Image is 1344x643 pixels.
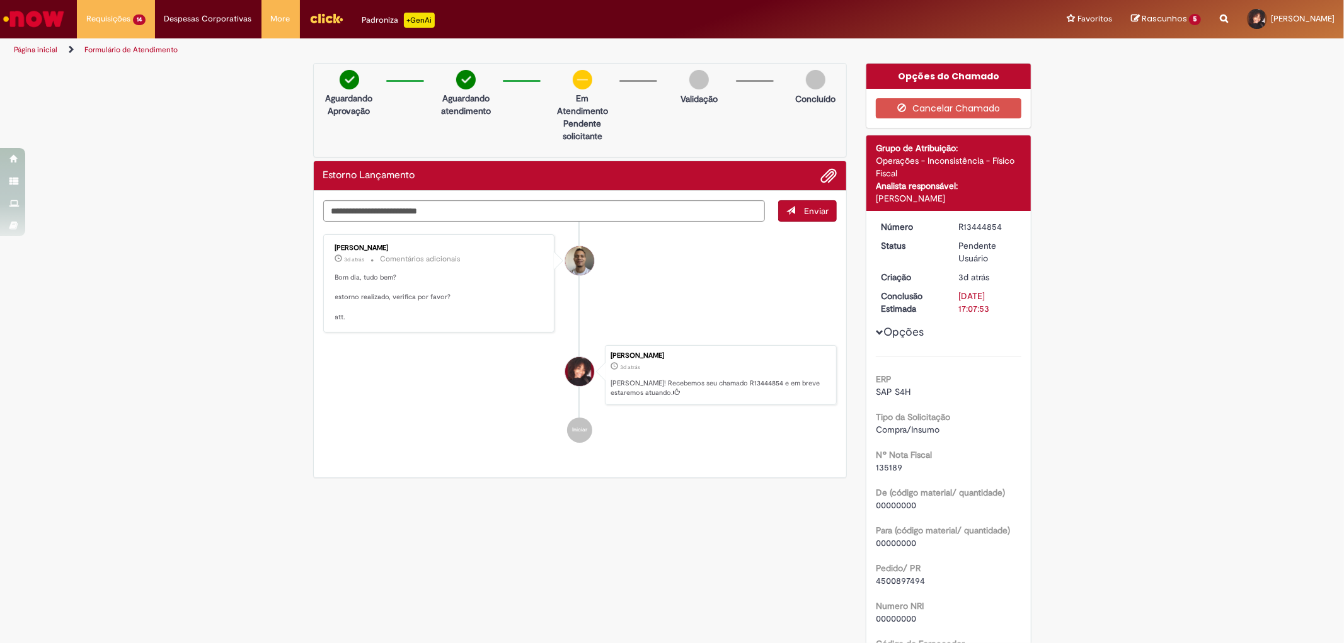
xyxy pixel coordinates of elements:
p: Aguardando Aprovação [319,92,380,117]
b: De (código material/ quantidade) [876,487,1005,498]
li: Emily Sousa Gomes [323,345,837,406]
img: check-circle-green.png [340,70,359,89]
p: Bom dia, tudo bem? estorno realizado, verifica por favor? att. [335,273,545,322]
span: Despesas Corporativas [164,13,252,25]
img: img-circle-grey.png [689,70,709,89]
div: Grupo de Atribuição: [876,142,1021,154]
button: Adicionar anexos [820,168,837,184]
b: Numero NRI [876,600,924,612]
div: Operações - Inconsistência - Físico Fiscal [876,154,1021,179]
span: 4500897494 [876,575,925,586]
b: ERP [876,373,892,385]
button: Enviar [778,200,837,222]
h2: Estorno Lançamento Histórico de tíquete [323,170,415,181]
div: [PERSON_NAME] [876,192,1021,205]
time: 25/08/2025 15:07:50 [958,271,989,283]
span: 3d atrás [345,256,365,263]
span: 5 [1189,14,1201,25]
p: +GenAi [404,13,435,28]
div: 25/08/2025 15:07:50 [958,271,1017,283]
div: Pendente Usuário [958,239,1017,265]
p: Pendente solicitante [552,117,613,142]
span: Requisições [86,13,130,25]
button: Cancelar Chamado [876,98,1021,118]
span: 3d atrás [958,271,989,283]
span: [PERSON_NAME] [1271,13,1335,24]
a: Formulário de Atendimento [84,45,178,55]
img: img-circle-grey.png [806,70,825,89]
span: 00000000 [876,537,916,549]
img: click_logo_yellow_360x200.png [309,9,343,28]
div: [PERSON_NAME] [335,244,545,252]
p: Concluído [795,93,836,105]
span: 135189 [876,462,902,473]
dt: Número [871,220,949,233]
p: Aguardando atendimento [435,92,497,117]
div: Joziano De Jesus Oliveira [565,246,594,275]
span: More [271,13,290,25]
span: Enviar [804,205,829,217]
div: R13444854 [958,220,1017,233]
img: ServiceNow [1,6,66,31]
b: Pedido/ PR [876,562,921,574]
div: Opções do Chamado [866,64,1031,89]
time: 25/08/2025 15:07:50 [620,363,640,371]
div: [PERSON_NAME] [611,352,830,360]
dt: Conclusão Estimada [871,290,949,315]
p: Validação [681,93,718,105]
span: SAP S4H [876,386,910,397]
ul: Histórico de tíquete [323,222,837,455]
img: circle-minus.png [573,70,592,89]
span: 00000000 [876,499,916,511]
span: 3d atrás [620,363,640,371]
dt: Criação [871,271,949,283]
img: check-circle-green.png [456,70,476,89]
div: Emily Sousa Gomes [565,357,594,386]
span: Favoritos [1077,13,1112,25]
b: Nº Nota Fiscal [876,449,932,460]
time: 25/08/2025 16:05:33 [345,256,365,263]
ul: Trilhas de página [9,38,887,62]
div: Analista responsável: [876,179,1021,192]
a: Rascunhos [1131,13,1201,25]
p: Em Atendimento [552,92,613,117]
span: 00000000 [876,613,916,624]
a: Página inicial [14,45,57,55]
div: Padroniza [362,13,435,28]
b: Para (código material/ quantidade) [876,525,1010,536]
span: Rascunhos [1142,13,1187,25]
small: Comentários adicionais [381,254,461,265]
b: Tipo da Solicitação [876,411,950,423]
dt: Status [871,239,949,252]
div: [DATE] 17:07:53 [958,290,1017,315]
p: [PERSON_NAME]! Recebemos seu chamado R13444854 e em breve estaremos atuando. [611,378,830,398]
span: Compra/Insumo [876,424,939,435]
span: 14 [133,14,146,25]
textarea: Digite sua mensagem aqui... [323,200,766,222]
